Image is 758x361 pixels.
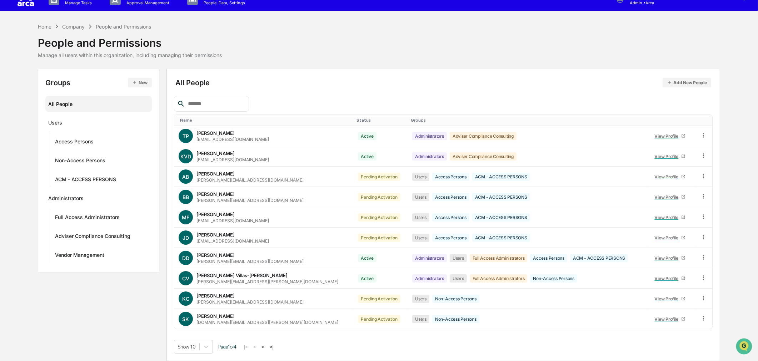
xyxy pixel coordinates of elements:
div: [PERSON_NAME] [196,212,235,217]
div: [PERSON_NAME][EMAIL_ADDRESS][DOMAIN_NAME] [196,259,304,264]
div: Pending Activation [358,295,400,303]
div: Administrators [412,254,447,262]
p: Admin • Arca [624,0,690,5]
a: 🖐️Preclearance [4,124,49,137]
div: Users [412,213,429,222]
div: Users [412,315,429,323]
div: Company [62,24,85,30]
div: Access Persons [530,254,567,262]
div: Users [412,295,429,303]
a: View Profile [652,314,689,325]
span: • [59,97,62,103]
div: Pending Activation [358,234,400,242]
span: Pylon [71,158,86,163]
a: 🔎Data Lookup [4,137,48,150]
div: Full Access Administrators [470,274,528,283]
div: Toggle SortBy [650,118,693,123]
span: KC [182,296,189,302]
div: [PERSON_NAME] [196,293,235,299]
div: Active [358,254,376,262]
div: All People [175,78,711,87]
a: View Profile [652,293,689,304]
div: View Profile [655,154,682,159]
div: Users [412,173,429,181]
span: Page 1 of 4 [218,344,236,350]
div: ACM - ACCESS PERSONS [472,193,530,201]
span: MF [182,214,189,220]
a: View Profile [652,273,689,284]
div: [EMAIL_ADDRESS][DOMAIN_NAME] [196,218,269,223]
div: Users [412,193,429,201]
div: [PERSON_NAME] [196,191,235,197]
div: ACM - ACCESS PERSONS [472,173,530,181]
div: View Profile [655,235,682,240]
div: Administrators [412,152,447,161]
div: ACM - ACCESS PERSONS [570,254,628,262]
div: Adviser Compliance Consulting [450,132,517,140]
div: Access Persons [432,234,469,242]
div: Adviser Compliance Consulting [55,233,130,241]
p: How can we help? [7,15,130,26]
div: Administrators [412,274,447,283]
div: Adviser Compliance Consulting [450,152,517,161]
div: Users [412,234,429,242]
div: Past conversations [7,79,48,85]
div: People and Permissions [96,24,151,30]
p: Manage Tasks [59,0,95,5]
span: Data Lookup [14,140,45,147]
div: All People [48,98,149,110]
div: We're available if you need us! [32,62,98,67]
div: Pending Activation [358,213,400,222]
span: BB [183,194,189,200]
button: Start new chat [121,57,130,65]
a: View Profile [652,253,689,264]
div: ACM - ACCESS PERSONS [472,213,530,222]
div: Full Access Administrators [470,254,528,262]
div: [PERSON_NAME] [196,130,235,136]
p: Approval Management [121,0,173,5]
div: 🗄️ [52,127,58,133]
div: Active [358,152,376,161]
div: 🖐️ [7,127,13,133]
div: Users [48,120,62,128]
div: [EMAIL_ADDRESS][DOMAIN_NAME] [196,238,269,244]
img: 8933085812038_c878075ebb4cc5468115_72.jpg [15,55,28,67]
div: View Profile [655,296,682,301]
span: AB [182,174,189,180]
span: CV [182,275,189,281]
div: Users [450,274,467,283]
div: People and Permissions [38,31,222,49]
button: > [259,344,266,350]
div: [PERSON_NAME] [196,252,235,258]
div: Toggle SortBy [702,118,709,123]
div: Administrators [412,132,447,140]
div: Manage all users within this organization, including managing their permissions [38,52,222,58]
a: View Profile [652,192,689,203]
div: [PERSON_NAME] [196,151,235,156]
button: >| [268,344,276,350]
div: Pending Activation [358,193,400,201]
a: View Profile [652,131,689,142]
div: Toggle SortBy [411,118,644,123]
p: People, Data, Settings [198,0,249,5]
div: [PERSON_NAME][EMAIL_ADDRESS][PERSON_NAME][DOMAIN_NAME] [196,279,338,284]
span: SK [182,316,189,322]
a: View Profile [652,151,689,162]
iframe: Open customer support [735,337,754,357]
div: Users [450,254,467,262]
div: Non-Access Persons [432,315,479,323]
span: DD [182,255,189,261]
div: [PERSON_NAME] [196,232,235,238]
div: Start new chat [32,55,117,62]
span: KVD [180,153,191,159]
button: See all [111,78,130,86]
div: [PERSON_NAME] [196,313,235,319]
div: View Profile [655,215,682,220]
div: View Profile [655,174,682,179]
div: [EMAIL_ADDRESS][DOMAIN_NAME] [196,137,269,142]
span: Attestations [59,127,89,134]
img: 1746055101610-c473b297-6a78-478c-a979-82029cc54cd1 [7,55,20,67]
div: [DOMAIN_NAME][EMAIL_ADDRESS][PERSON_NAME][DOMAIN_NAME] [196,320,338,325]
div: Vendor Management [55,252,104,260]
